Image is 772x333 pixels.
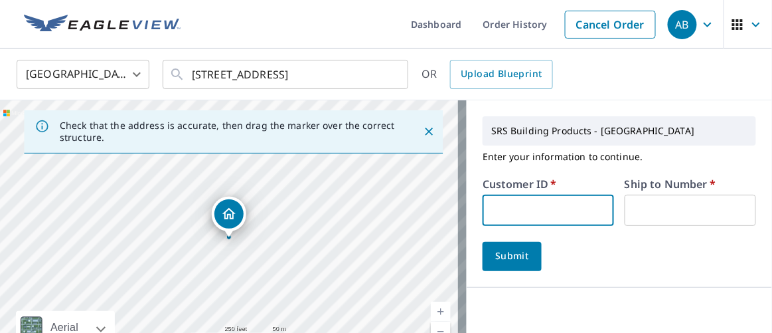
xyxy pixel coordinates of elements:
span: Upload Blueprint [461,66,542,82]
img: EV Logo [24,15,181,35]
label: Customer ID [483,179,557,189]
p: Enter your information to continue. [483,146,756,168]
label: Ship to Number [625,179,716,189]
a: Cancel Order [565,11,656,39]
div: [GEOGRAPHIC_DATA] [17,56,149,93]
div: Dropped pin, building 1, Residential property, 5030 W Bel Air St Boise, ID 83705 [212,197,246,238]
input: Search by address or latitude-longitude [192,56,381,93]
p: SRS Building Products - [GEOGRAPHIC_DATA] [486,120,753,142]
div: OR [422,60,553,89]
div: AB [668,10,697,39]
a: Current Level 17, Zoom In [431,302,451,322]
a: Upload Blueprint [450,60,552,89]
p: Check that the address is accurate, then drag the marker over the correct structure. [60,120,399,144]
button: Close [420,123,437,140]
button: Submit [483,242,542,271]
span: Submit [493,248,531,265]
